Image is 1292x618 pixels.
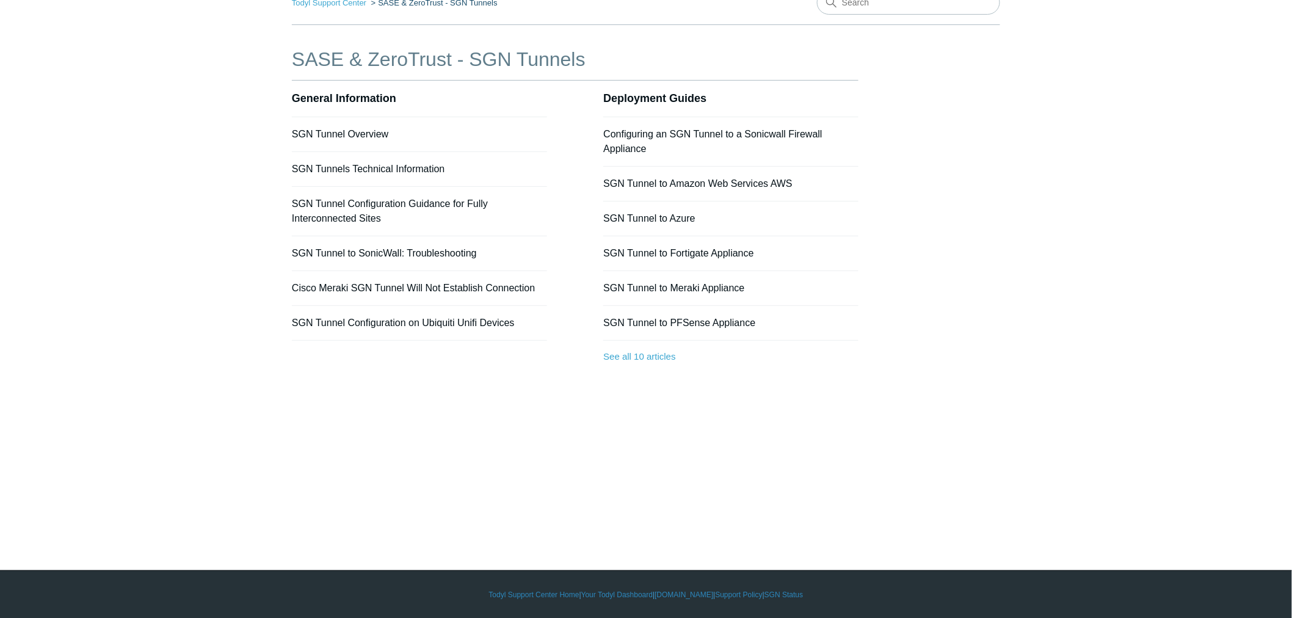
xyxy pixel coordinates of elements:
[292,198,488,224] a: SGN Tunnel Configuration Guidance for Fully Interconnected Sites
[603,341,858,373] a: See all 10 articles
[603,178,792,189] a: SGN Tunnel to Amazon Web Services AWS
[603,248,753,258] a: SGN Tunnel to Fortigate Appliance
[603,318,755,328] a: SGN Tunnel to PFSense Appliance
[292,45,858,74] h1: SASE & ZeroTrust - SGN Tunnels
[603,283,744,293] a: SGN Tunnel to Meraki Appliance
[603,213,695,224] a: SGN Tunnel to Azure
[489,589,579,600] a: Todyl Support Center Home
[716,589,763,600] a: Support Policy
[603,92,706,104] a: Deployment Guides
[581,589,653,600] a: Your Todyl Dashboard
[292,283,535,293] a: Cisco Meraki SGN Tunnel Will Not Establish Connection
[764,589,803,600] a: SGN Status
[292,248,477,258] a: SGN Tunnel to SonicWall: Troubleshooting
[655,589,713,600] a: [DOMAIN_NAME]
[292,92,396,104] a: General Information
[292,129,388,139] a: SGN Tunnel Overview
[292,589,1000,600] div: | | | |
[292,318,515,328] a: SGN Tunnel Configuration on Ubiquiti Unifi Devices
[292,164,445,174] a: SGN Tunnels Technical Information
[603,129,822,154] a: Configuring an SGN Tunnel to a Sonicwall Firewall Appliance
